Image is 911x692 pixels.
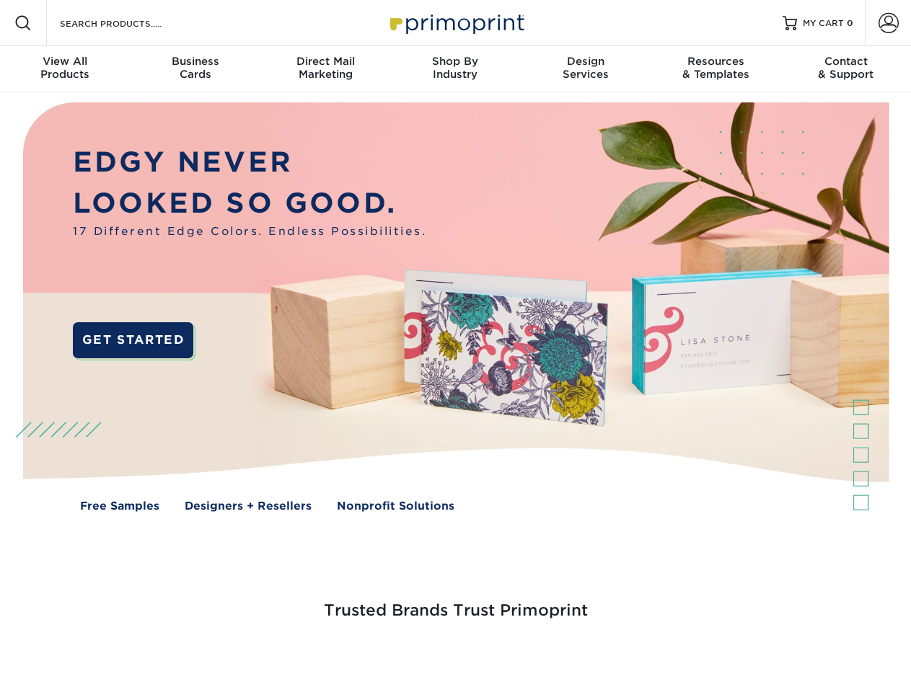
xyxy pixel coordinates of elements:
span: Shop By [390,55,520,68]
div: & Support [781,55,911,81]
img: Primoprint [384,7,528,38]
a: Free Samples [80,498,159,515]
span: 17 Different Edge Colors. Endless Possibilities. [73,223,426,240]
div: Services [521,55,651,81]
p: LOOKED SO GOOD. [73,183,426,224]
span: 0 [847,18,853,28]
span: MY CART [803,17,844,30]
h3: Trusted Brands Trust Primoprint [34,567,878,637]
div: & Templates [651,55,780,81]
div: Marketing [260,55,390,81]
input: SEARCH PRODUCTS..... [58,14,199,32]
span: Resources [651,55,780,68]
a: Nonprofit Solutions [337,498,454,515]
a: Resources& Templates [651,46,780,92]
a: BusinessCards [130,46,260,92]
div: Industry [390,55,520,81]
a: Designers + Resellers [185,498,312,515]
span: Contact [781,55,911,68]
span: Design [521,55,651,68]
a: DesignServices [521,46,651,92]
a: GET STARTED [73,322,193,358]
a: Shop ByIndustry [390,46,520,92]
a: Contact& Support [781,46,911,92]
span: Direct Mail [260,55,390,68]
p: EDGY NEVER [73,142,426,183]
span: Business [130,55,260,68]
div: Cards [130,55,260,81]
a: Direct MailMarketing [260,46,390,92]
